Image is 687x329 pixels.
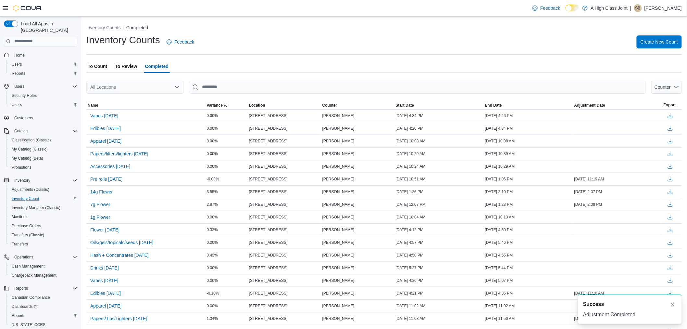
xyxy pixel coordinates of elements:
[12,62,22,67] span: Users
[394,163,484,170] div: [DATE] 10:24 AM
[206,112,248,120] div: 0.00%
[206,302,248,310] div: 0.00%
[322,202,355,207] span: [PERSON_NAME]
[394,101,484,109] button: Start Date
[322,227,355,232] span: [PERSON_NAME]
[12,187,49,192] span: Adjustments (Classic)
[12,102,22,107] span: Users
[90,176,122,182] span: Pre rolls [DATE]
[9,186,52,193] a: Adjustments (Classic)
[90,189,113,195] span: 14g Flower
[9,154,77,162] span: My Catalog (Beta)
[9,240,31,248] a: Transfers
[90,227,119,233] span: Flower [DATE]
[12,147,48,152] span: My Catalog (Classic)
[9,60,24,68] a: Users
[12,127,30,135] button: Catalog
[322,278,355,283] span: [PERSON_NAME]
[9,222,44,230] a: Purchase Orders
[9,92,77,99] span: Security Roles
[90,277,119,284] span: Vapes [DATE]
[6,145,80,154] button: My Catalog (Classic)
[484,251,573,259] div: [DATE] 4:56 PM
[394,302,484,310] div: [DATE] 11:02 AM
[14,286,28,291] span: Reports
[90,125,121,132] span: Edibles [DATE]
[88,250,151,260] button: Hash + Concentrates [DATE]
[6,203,80,212] button: Inventory Manager (Classic)
[126,25,148,30] button: Completed
[583,300,677,308] div: Notification
[248,315,321,322] div: [STREET_ADDRESS]
[1,253,80,262] button: Operations
[394,188,484,196] div: [DATE] 1:26 PM
[9,213,77,221] span: Manifests
[12,114,36,122] a: Customers
[86,25,121,30] button: Inventory Counts
[394,112,484,120] div: [DATE] 4:34 PM
[90,138,121,144] span: Apparel [DATE]
[644,4,682,12] p: [PERSON_NAME]
[6,136,80,145] button: Classification (Classic)
[9,321,77,329] span: Washington CCRS
[322,291,355,296] span: [PERSON_NAME]
[484,163,573,170] div: [DATE] 10:29 AM
[6,185,80,194] button: Adjustments (Classic)
[12,93,37,98] span: Security Roles
[12,313,25,318] span: Reports
[591,4,628,12] p: A High Class Joint
[637,35,682,48] button: Create New Count
[12,51,27,59] a: Home
[322,265,355,270] span: [PERSON_NAME]
[394,150,484,158] div: [DATE] 10:29 AM
[484,226,573,234] div: [DATE] 4:50 PM
[322,103,337,108] span: Counter
[248,137,321,145] div: [STREET_ADDRESS]
[206,125,248,132] div: 0.00%
[206,226,248,234] div: 0.33%
[206,289,248,297] div: -0.10%
[9,164,34,171] a: Promotions
[635,4,641,12] span: SB
[394,264,484,272] div: [DATE] 5:27 PM
[248,101,321,109] button: Location
[484,150,573,158] div: [DATE] 10:39 AM
[90,315,147,322] span: Papers/Tips/Lighters [DATE]
[115,60,137,73] span: To Review
[86,101,206,109] button: Name
[9,294,77,301] span: Canadian Compliance
[88,301,124,311] button: Apparel [DATE]
[9,303,77,310] span: Dashboards
[322,164,355,169] span: [PERSON_NAME]
[12,223,41,229] span: Purchase Orders
[86,33,160,46] h1: Inventory Counts
[90,303,121,309] span: Apparel [DATE]
[248,112,321,120] div: [STREET_ADDRESS]
[484,277,573,284] div: [DATE] 5:07 PM
[12,273,56,278] span: Chargeback Management
[573,201,662,208] div: [DATE] 2:08 PM
[88,124,123,133] button: Edibles [DATE]
[9,136,54,144] a: Classification (Classic)
[206,251,248,259] div: 0.43%
[88,187,115,197] button: 14g Flower
[9,186,77,193] span: Adjustments (Classic)
[164,35,197,48] a: Feedback
[14,178,30,183] span: Inventory
[6,194,80,203] button: Inventory Count
[573,188,662,196] div: [DATE] 2:07 PM
[12,83,27,90] button: Users
[18,20,77,33] span: Load All Apps in [GEOGRAPHIC_DATA]
[9,231,77,239] span: Transfers (Classic)
[9,195,77,203] span: Inventory Count
[9,136,77,144] span: Classification (Classic)
[12,214,28,219] span: Manifests
[6,230,80,240] button: Transfers (Classic)
[145,60,169,73] span: Completed
[484,302,573,310] div: [DATE] 11:02 AM
[90,112,119,119] span: Vapes [DATE]
[12,284,77,292] span: Reports
[12,253,77,261] span: Operations
[88,238,156,247] button: Oils/gels/topicals/seeds [DATE]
